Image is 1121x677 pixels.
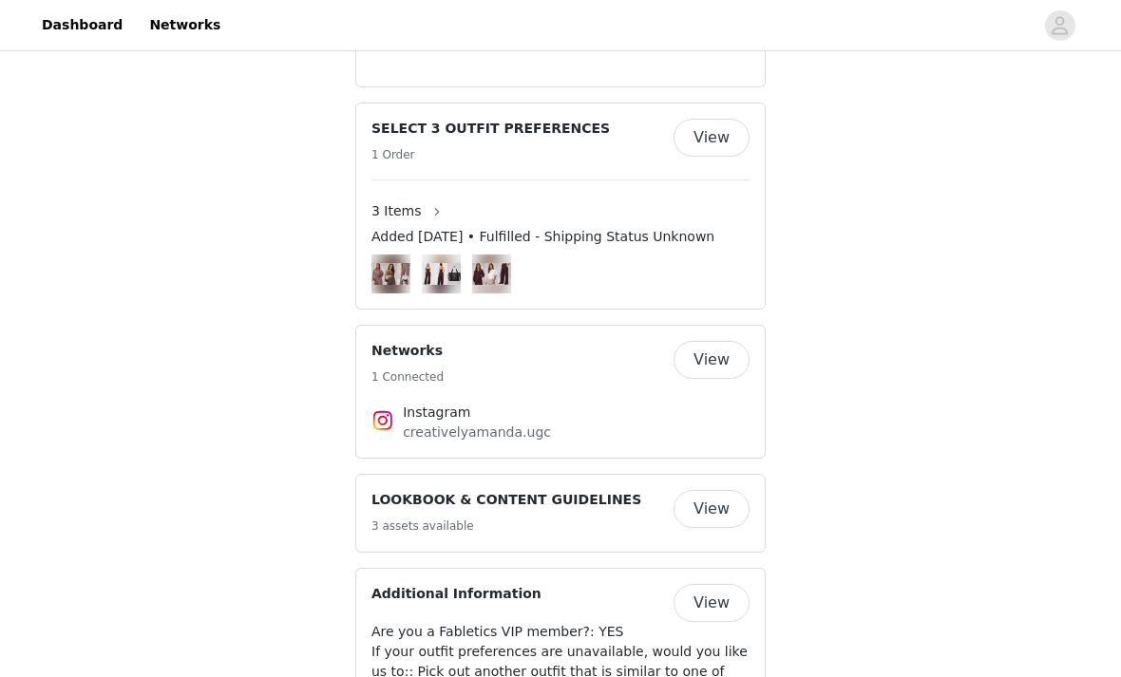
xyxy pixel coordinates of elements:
[674,119,750,157] button: View
[371,368,444,386] h5: 1 Connected
[138,4,232,47] a: Networks
[355,325,766,459] div: Networks
[674,584,750,622] button: View
[371,263,410,285] img: #4 OUTFIT
[403,423,718,442] p: creativelyamanda.ugc
[371,146,610,163] h5: 1 Order
[674,490,750,528] button: View
[1051,10,1069,41] div: avatar
[403,403,718,423] h4: Instagram
[371,624,623,639] span: Are you a Fabletics VIP member?: YES
[371,201,422,221] span: 3 Items
[355,103,766,310] div: SELECT 3 OUTFIT PREFERENCES
[422,263,461,285] img: #14 OUTFIT
[371,584,541,604] h4: Additional Information
[30,4,134,47] a: Dashboard
[472,263,511,285] img: #6 OUTFIT
[371,119,610,139] h4: SELECT 3 OUTFIT PREFERENCES
[371,341,444,361] h4: Networks
[371,517,641,535] h5: 3 assets available
[371,409,394,432] img: Instagram Icon
[371,227,714,247] span: Added [DATE] • Fulfilled - Shipping Status Unknown
[355,474,766,553] div: LOOKBOOK & CONTENT GUIDELINES
[371,490,641,510] h4: LOOKBOOK & CONTENT GUIDELINES
[674,341,750,379] button: View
